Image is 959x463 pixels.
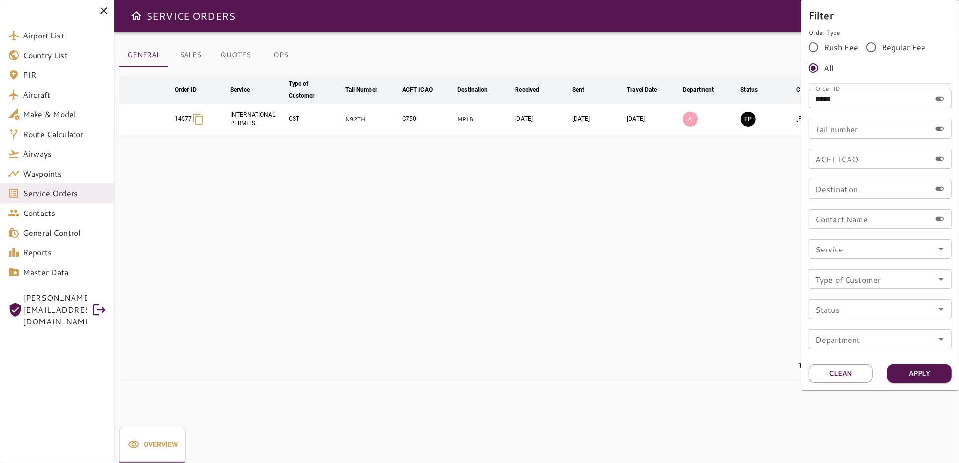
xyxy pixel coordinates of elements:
[934,332,948,346] button: Open
[934,272,948,286] button: Open
[815,84,840,93] label: Order ID
[809,7,952,23] h6: Filter
[824,41,858,53] span: Rush Fee
[809,37,952,78] div: rushFeeOrder
[887,364,952,383] button: Apply
[824,62,833,74] span: All
[934,242,948,256] button: Open
[809,364,873,383] button: Clean
[934,302,948,316] button: Open
[882,41,926,53] span: Regular Fee
[809,28,952,37] p: Order Type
